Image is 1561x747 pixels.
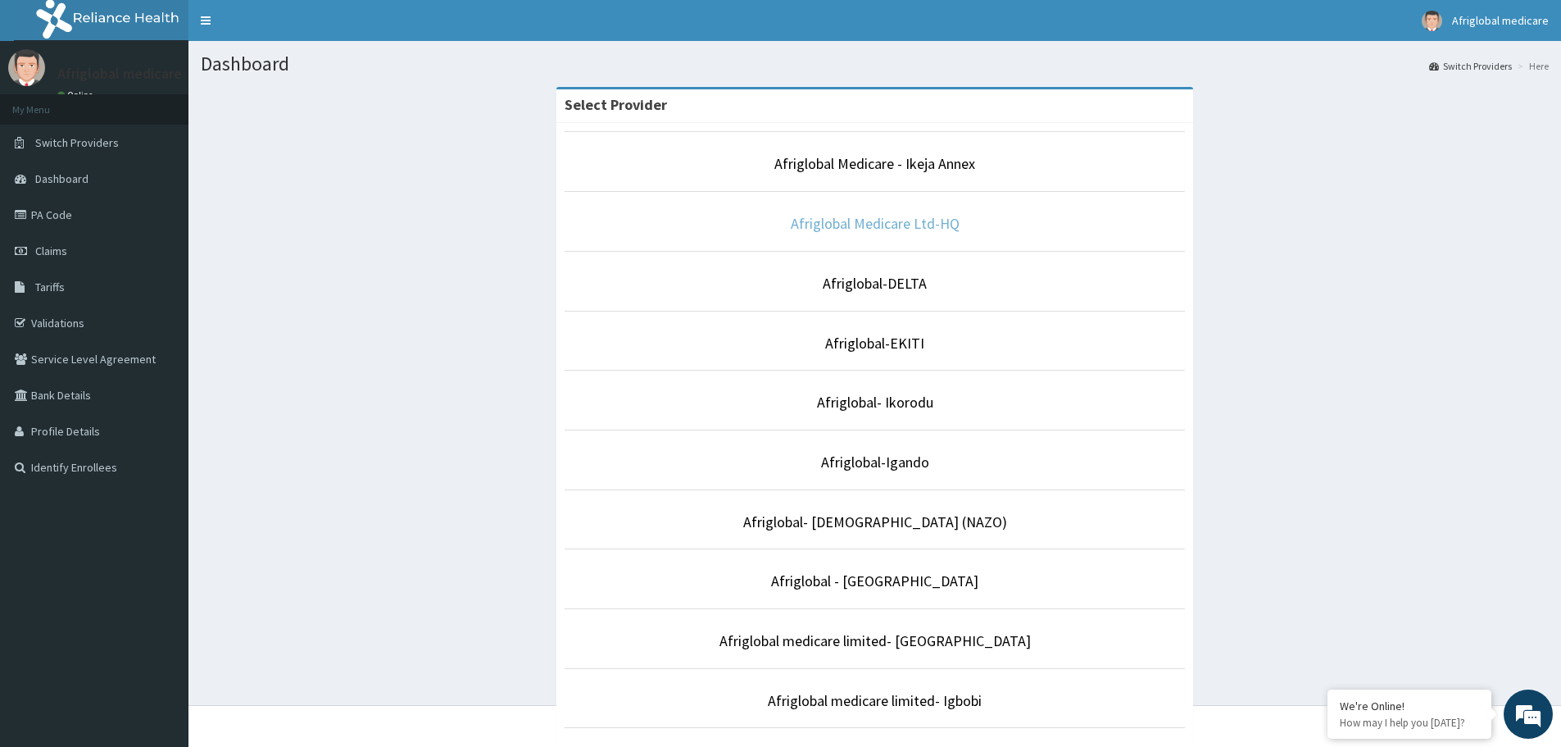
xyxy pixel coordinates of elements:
a: Afriglobal-Igando [821,453,929,471]
p: Afriglobal medicare [57,66,182,81]
a: Afriglobal medicare limited- Igbobi [768,691,982,710]
span: Claims [35,244,67,258]
a: Switch Providers [1429,59,1512,73]
span: Dashboard [35,171,88,186]
a: Afriglobal-DELTA [823,274,927,293]
div: We're Online! [1340,699,1479,713]
h1: Dashboard [201,53,1549,75]
span: Tariffs [35,280,65,294]
a: Afriglobal Medicare - Ikeja Annex [774,154,975,173]
span: Afriglobal medicare [1452,13,1549,28]
span: Switch Providers [35,135,119,150]
a: Afriglobal-EKITI [825,334,924,353]
strong: Select Provider [565,95,667,114]
a: Afriglobal- [DEMOGRAPHIC_DATA] (NAZO) [743,512,1007,531]
p: How may I help you today? [1340,716,1479,730]
a: Afriglobal Medicare Ltd-HQ [791,214,960,233]
li: Here [1513,59,1549,73]
img: User Image [8,49,45,86]
a: Afriglobal medicare limited- [GEOGRAPHIC_DATA] [719,631,1031,650]
a: Afriglobal- Ikorodu [817,393,933,412]
img: User Image [1422,11,1442,31]
a: Online [57,89,97,101]
a: Afriglobal - [GEOGRAPHIC_DATA] [771,572,978,590]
